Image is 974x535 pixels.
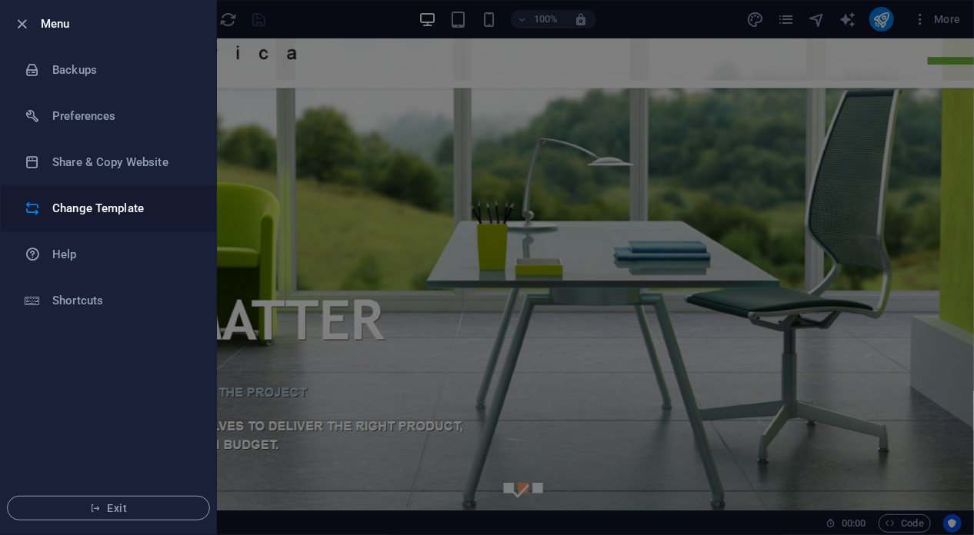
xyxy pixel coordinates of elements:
h6: Backups [52,61,195,79]
h6: Shortcuts [52,291,195,310]
a: Help [1,231,216,277]
h6: Preferences [52,107,195,125]
h6: Share & Copy Website [52,153,195,171]
h6: Help [52,245,195,264]
h6: Change Template [52,199,195,218]
span: Exit [20,502,197,514]
h6: Menu [41,15,204,33]
button: Exit [7,496,210,520]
